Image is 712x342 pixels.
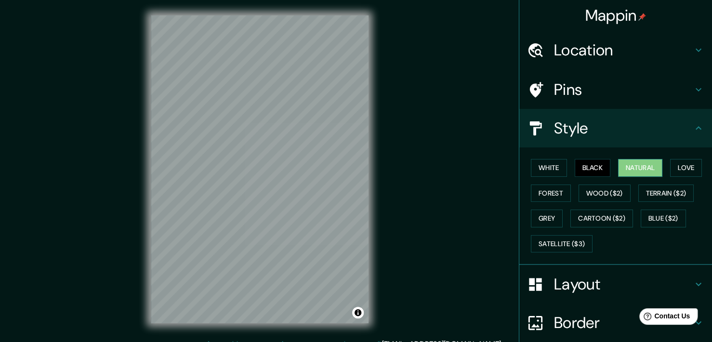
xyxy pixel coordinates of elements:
[519,70,712,109] div: Pins
[618,159,662,177] button: Natural
[575,159,611,177] button: Black
[519,303,712,342] div: Border
[570,210,633,227] button: Cartoon ($2)
[531,210,563,227] button: Grey
[585,6,646,25] h4: Mappin
[670,159,702,177] button: Love
[352,307,364,318] button: Toggle attribution
[626,304,701,331] iframe: Help widget launcher
[531,159,567,177] button: White
[638,13,646,21] img: pin-icon.png
[151,15,369,323] canvas: Map
[531,184,571,202] button: Forest
[579,184,631,202] button: Wood ($2)
[554,313,693,332] h4: Border
[641,210,686,227] button: Blue ($2)
[554,80,693,99] h4: Pins
[531,235,593,253] button: Satellite ($3)
[519,265,712,303] div: Layout
[519,31,712,69] div: Location
[519,109,712,147] div: Style
[554,40,693,60] h4: Location
[638,184,694,202] button: Terrain ($2)
[554,275,693,294] h4: Layout
[554,118,693,138] h4: Style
